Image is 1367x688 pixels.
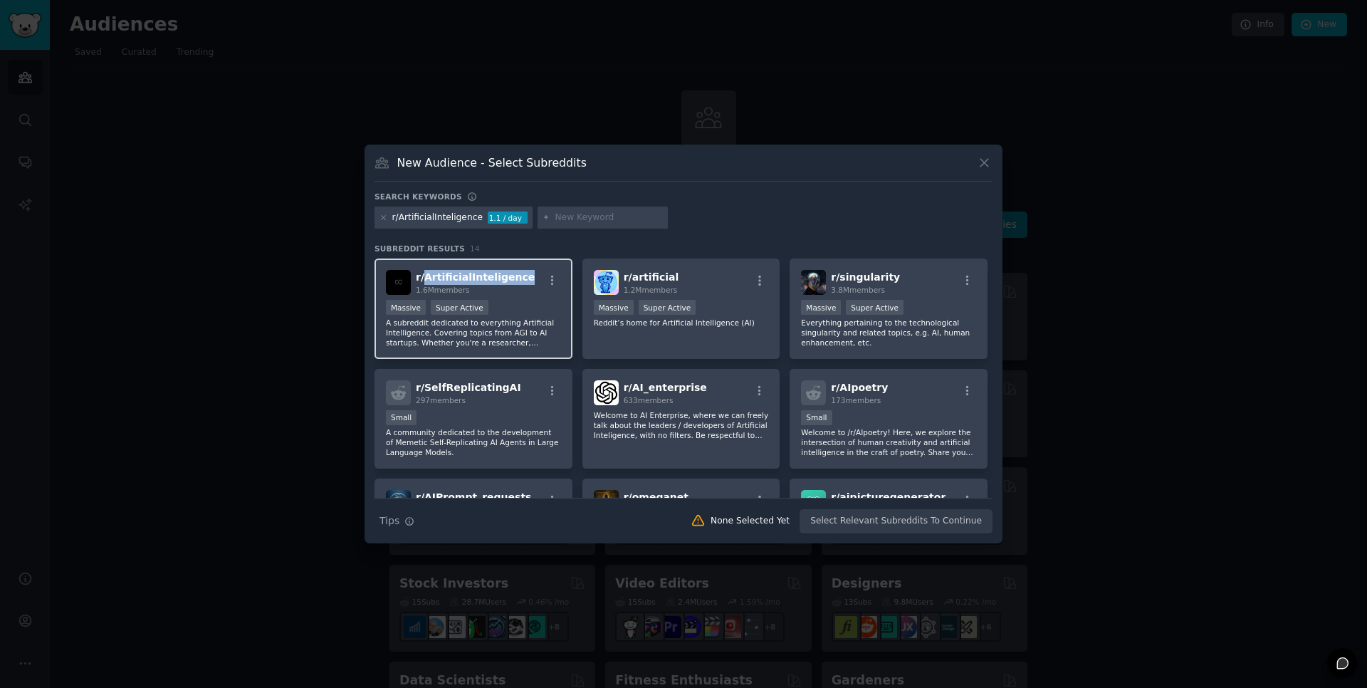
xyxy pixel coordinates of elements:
div: None Selected Yet [711,515,790,528]
span: r/ aipicturegenerator [831,491,946,503]
img: ArtificialInteligence [386,270,411,295]
h3: New Audience - Select Subreddits [397,155,587,170]
span: Subreddit Results [375,244,465,254]
img: singularity [801,270,826,295]
div: Small [386,410,417,425]
img: aipicturegenerator [801,490,826,515]
img: AIPrompt_requests [386,490,411,515]
span: 14 [470,244,480,253]
div: Massive [386,300,426,315]
span: r/ AIpoetry [831,382,888,393]
span: 297 members [416,396,466,405]
div: Super Active [846,300,904,315]
span: r/ singularity [831,271,900,283]
span: 1.2M members [624,286,678,294]
button: Tips [375,509,419,533]
div: Super Active [639,300,696,315]
p: Everything pertaining to the technological singularity and related topics, e.g. AI, human enhance... [801,318,976,348]
span: r/ SelfReplicatingAI [416,382,521,393]
span: 173 members [831,396,881,405]
img: omeganet [594,490,619,515]
span: 3.8M members [831,286,885,294]
div: 1.1 / day [488,212,528,224]
span: r/ AI_enterprise [624,382,707,393]
p: A subreddit dedicated to everything Artificial Intelligence. Covering topics from AGI to AI start... [386,318,561,348]
div: Massive [594,300,634,315]
span: r/ omeganet [624,491,688,503]
p: Welcome to /r/AIpoetry! Here, we explore the intersection of human creativity and artificial inte... [801,427,976,457]
span: Tips [379,514,399,528]
img: AI_enterprise [594,380,619,405]
p: Welcome to AI Enterprise, where we can freely talk about the leaders / developers of Artificial I... [594,410,769,440]
span: r/ AIPrompt_requests [416,491,531,503]
span: r/ ArtificialInteligence [416,271,535,283]
div: Super Active [431,300,488,315]
span: r/ artificial [624,271,679,283]
p: Reddit’s home for Artificial Intelligence (AI) [594,318,769,328]
span: 633 members [624,396,674,405]
img: artificial [594,270,619,295]
h3: Search keywords [375,192,462,202]
p: A community dedicated to the development of Memetic Self-Replicating AI Agents in Large Language ... [386,427,561,457]
input: New Keyword [555,212,663,224]
div: Massive [801,300,841,315]
div: r/ArtificialInteligence [392,212,483,224]
div: Small [801,410,832,425]
span: 1.6M members [416,286,470,294]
